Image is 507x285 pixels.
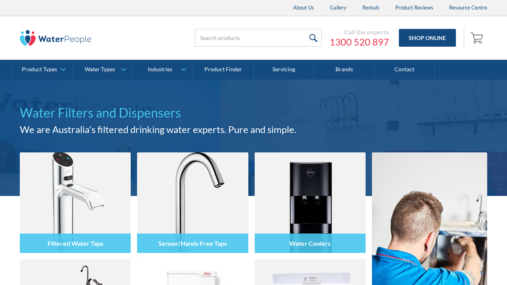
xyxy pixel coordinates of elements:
[133,60,193,80] a: Industries
[470,31,485,44] img: shopping cart
[20,30,91,46] img: The Water People
[330,36,389,48] a: 1300 520 897
[330,28,389,36] div: Call the experts
[314,60,374,80] a: Brands
[193,60,253,80] a: Product Finder
[148,66,172,73] div: Industries
[374,60,435,80] a: Contact
[468,28,487,47] a: Open empty cart
[158,239,227,247] h4: Sensor/Hands Free Taps
[255,152,366,253] img: Water Coolers
[195,29,322,47] input: Search products
[137,152,248,253] img: Sensor/Hands Free Taps
[48,239,103,247] h4: Filtered Water Taps
[399,29,456,47] a: Shop Online
[20,152,131,253] img: Filtered Water Taps
[85,66,115,73] div: Water Types
[254,60,314,80] a: Servicing
[289,239,331,247] h4: Water Coolers
[12,60,72,80] a: Product Types
[22,66,57,73] div: Product Types
[72,60,132,80] a: Water Types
